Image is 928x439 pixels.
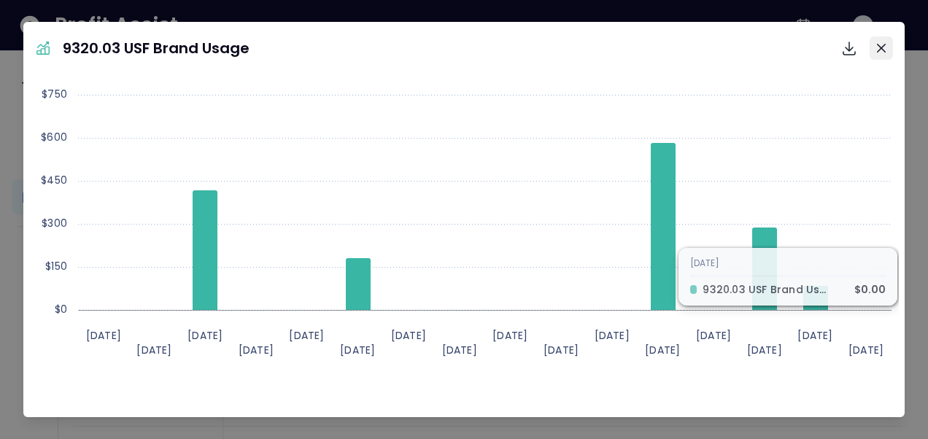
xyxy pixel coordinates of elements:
[42,216,67,230] text: $300
[870,36,893,60] button: Close
[492,328,527,343] text: [DATE]
[136,343,171,357] text: [DATE]
[42,87,67,101] text: $750
[54,302,66,316] text: $0
[835,34,864,63] button: Download options
[86,328,121,343] text: [DATE]
[239,343,274,357] text: [DATE]
[391,328,426,343] text: [DATE]
[848,343,883,357] text: [DATE]
[696,328,731,343] text: [DATE]
[340,343,375,357] text: [DATE]
[41,173,67,187] text: $450
[544,343,579,357] text: [DATE]
[594,328,629,343] text: [DATE]
[187,328,223,343] text: [DATE]
[797,328,832,343] text: [DATE]
[45,259,67,273] text: $150
[746,343,781,357] text: [DATE]
[441,343,476,357] text: [DATE]
[63,37,250,59] p: 9320.03 USF Brand Usage
[41,130,67,144] text: $600
[289,328,324,343] text: [DATE]
[645,343,680,357] text: [DATE]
